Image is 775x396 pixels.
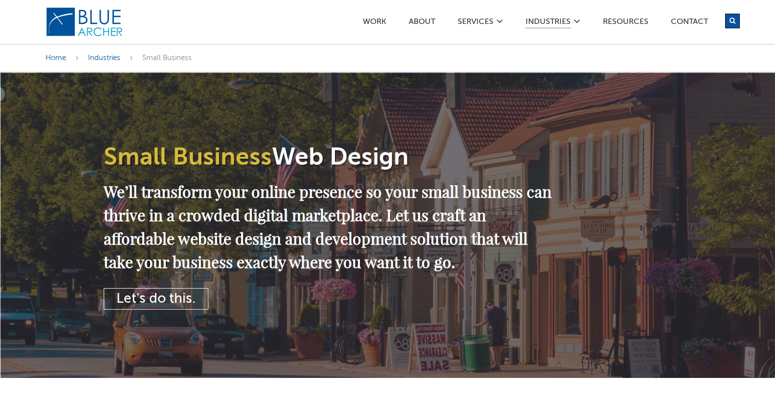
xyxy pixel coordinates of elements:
[670,18,709,28] a: Contact
[408,18,436,28] a: ABOUT
[525,18,571,29] a: Industries
[88,54,120,62] a: Industries
[362,18,387,28] a: Work
[104,180,554,273] h2: We’ll transform your online presence so your small business can thrive in a crowded digital marke...
[45,7,124,37] img: Blue Archer Logo
[45,54,66,62] a: Home
[104,146,272,170] span: Small Business
[104,288,208,310] a: Let's do this.
[602,18,649,28] a: Resources
[142,54,192,62] span: Small Business
[457,18,494,28] a: SERVICES
[104,146,554,170] h1: Web Design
